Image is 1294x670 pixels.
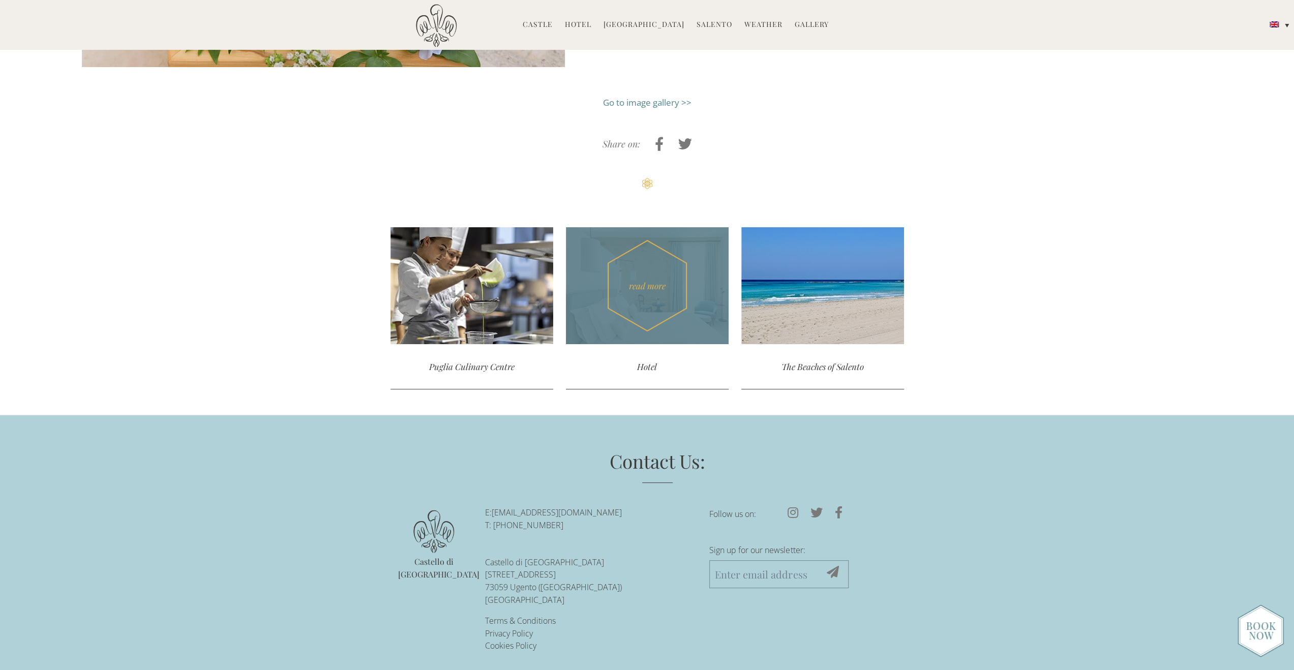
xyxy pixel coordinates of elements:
[485,628,533,639] a: Privacy Policy
[709,542,849,560] label: Sign up for our newsletter:
[603,139,640,149] h4: Share on:
[1238,604,1284,657] img: new-booknow.png
[485,615,556,626] a: Terms & Conditions
[709,506,849,522] p: Follow us on:
[603,97,691,108] a: Go to image gallery >>
[565,19,591,31] a: Hotel
[744,19,783,31] a: Weather
[485,640,536,651] a: Cookies Policy
[709,560,849,588] input: Enter email address
[604,19,684,31] a: [GEOGRAPHIC_DATA]
[741,344,904,389] div: The Beaches of Salento
[390,344,553,389] div: Puglia Culinary Centre
[416,4,457,47] img: Castello di Ugento
[566,344,729,389] div: Hotel
[390,227,553,389] a: Puglia Culinary Centre
[485,506,694,532] p: E: T: [PHONE_NUMBER]
[741,227,904,389] a: The Beaches of Salento
[492,507,622,518] a: [EMAIL_ADDRESS][DOMAIN_NAME]
[1270,21,1279,27] img: English
[566,227,729,344] div: read more
[523,19,553,31] a: Castle
[398,556,470,581] p: Castello di [GEOGRAPHIC_DATA]
[795,19,829,31] a: Gallery
[426,448,889,483] h3: Contact Us:
[485,556,694,606] p: Castello di [GEOGRAPHIC_DATA] [STREET_ADDRESS] 73059 Ugento ([GEOGRAPHIC_DATA]) [GEOGRAPHIC_DATA]
[566,227,729,389] a: read more Hotel
[413,510,454,553] img: logo.png
[697,19,732,31] a: Salento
